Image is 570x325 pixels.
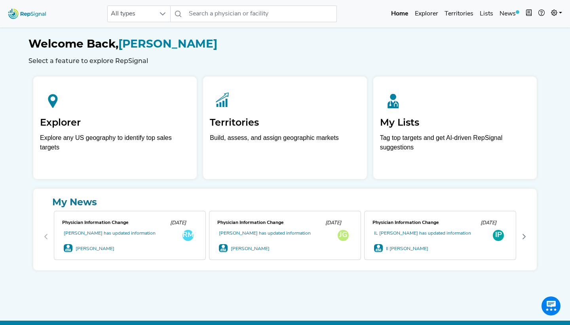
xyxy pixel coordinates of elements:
h6: Select a feature to explore RepSignal [28,57,541,65]
div: 0 [52,209,207,264]
div: 2 [363,209,518,264]
a: My News [40,195,530,209]
h2: Explorer [40,117,190,128]
span: Welcome Back, [28,37,118,50]
a: Explorer [412,6,441,22]
a: Territories [441,6,477,22]
p: Tag top targets and get AI-driven RepSignal suggestions [380,133,530,157]
a: [PERSON_NAME] [76,247,114,251]
span: [DATE] [325,220,341,226]
span: Physician Information Change [62,220,129,225]
a: Lists [477,6,496,22]
a: [PERSON_NAME] has updated information [219,231,311,236]
span: [DATE] [481,220,496,226]
h1: [PERSON_NAME] [28,37,541,51]
a: Il [PERSON_NAME] [386,247,428,251]
a: [PERSON_NAME] has updated information [64,231,156,236]
span: Physician Information Change [217,220,284,225]
a: [PERSON_NAME] [231,247,270,251]
input: Search a physician or facility [186,6,337,22]
div: JG [338,230,349,241]
p: Build, assess, and assign geographic markets [210,133,360,157]
h2: My Lists [380,117,530,128]
span: Physician Information Change [372,220,439,225]
h2: Territories [210,117,360,128]
a: ExplorerExplore any US geography to identify top sales targets [33,76,197,179]
a: My ListsTag top targets and get AI-driven RepSignal suggestions [373,76,537,179]
a: Home [388,6,412,22]
a: News [496,6,522,22]
div: IP [493,230,504,241]
button: Next Page [518,230,530,243]
a: IL [PERSON_NAME] has updated information [374,231,471,236]
div: Explore any US geography to identify top sales targets [40,133,190,152]
div: 1 [207,209,363,264]
a: TerritoriesBuild, assess, and assign geographic markets [203,76,367,179]
span: [DATE] [170,220,186,226]
div: RM [182,230,194,241]
button: Intel Book [522,6,535,22]
span: All types [108,6,155,22]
